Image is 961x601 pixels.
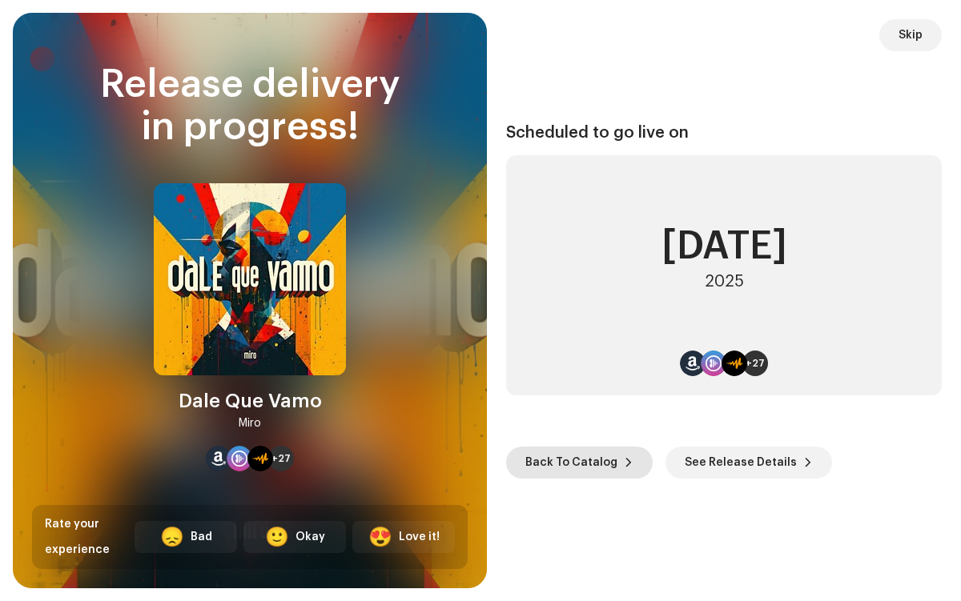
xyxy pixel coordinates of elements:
span: Back To Catalog [525,447,617,479]
button: See Release Details [665,447,832,479]
div: Dale Que Vamo [179,388,322,414]
div: Okay [296,529,325,546]
div: Scheduled to go live on [506,123,942,142]
div: Release delivery in progress! [32,64,468,149]
button: Skip [879,19,942,51]
span: +27 [271,452,291,465]
div: 😍 [368,527,392,547]
span: +27 [746,357,765,370]
div: [DATE] [661,227,787,266]
div: 😞 [160,527,184,547]
span: Rate your experience [45,519,110,555]
img: 40a28b6d-9930-432a-a79c-de723f9070a0 [154,183,346,375]
div: Miro [239,414,261,433]
div: Bad [191,529,212,546]
div: Love it! [399,529,440,546]
div: 🙂 [265,527,289,547]
button: Back To Catalog [506,447,653,479]
div: 2025 [705,272,744,291]
span: See Release Details [685,447,797,479]
span: Skip [899,19,923,51]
